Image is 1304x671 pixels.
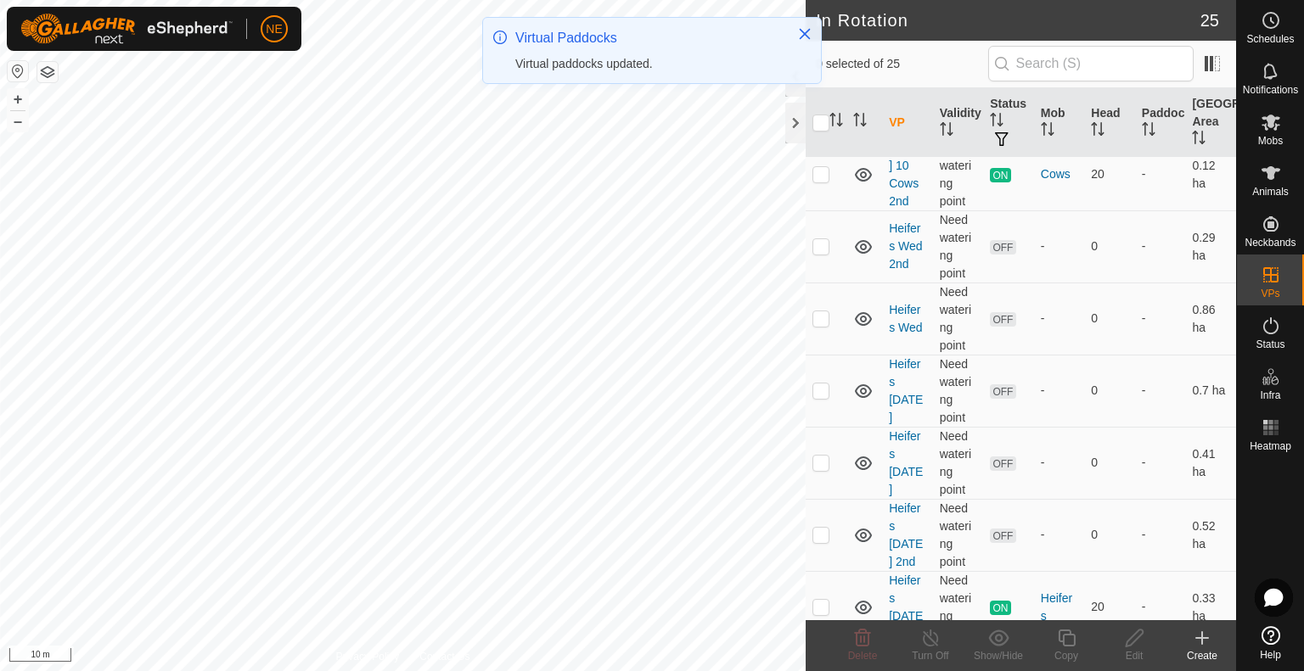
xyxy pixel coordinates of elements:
[816,10,1200,31] h2: In Rotation
[1041,165,1078,183] div: Cows
[990,456,1015,471] span: OFF
[1252,187,1289,197] span: Animals
[1256,339,1284,349] span: Status
[988,46,1194,81] input: Search (S)
[1245,238,1296,248] span: Neckbands
[1185,282,1236,355] td: 0.86 ha
[419,649,469,664] a: Contact Us
[1091,125,1104,138] p-sorticon: Activate to sort
[1185,88,1236,158] th: [GEOGRAPHIC_DATA] Area
[1260,390,1280,400] span: Infra
[1246,34,1294,44] span: Schedules
[1041,590,1078,625] div: Heifers
[793,22,817,46] button: Close
[933,427,984,499] td: Need watering point
[940,125,953,138] p-sorticon: Activate to sort
[1084,427,1135,499] td: 0
[1084,88,1135,158] th: Head
[1258,136,1283,146] span: Mobs
[1084,571,1135,643] td: 20
[1041,526,1078,544] div: -
[816,55,987,73] span: 0 selected of 25
[1041,310,1078,327] div: -
[1243,85,1298,95] span: Notifications
[1200,8,1219,33] span: 25
[336,649,400,664] a: Privacy Policy
[933,499,984,571] td: Need watering point
[990,384,1015,399] span: OFF
[889,141,923,208] a: [DATE] 10 Cows 2nd
[1185,355,1236,427] td: 0.7 ha
[990,601,1010,615] span: ON
[933,138,984,210] td: Need watering point
[1135,138,1186,210] td: -
[1185,499,1236,571] td: 0.52 ha
[1100,648,1168,663] div: Edit
[1250,441,1291,451] span: Heatmap
[1032,648,1100,663] div: Copy
[1041,125,1054,138] p-sorticon: Activate to sort
[1135,571,1186,643] td: -
[1185,138,1236,210] td: 0.12 ha
[1135,210,1186,282] td: -
[1185,571,1236,643] td: 0.33 ha
[1192,133,1206,147] p-sorticon: Activate to sort
[1135,499,1186,571] td: -
[1034,88,1085,158] th: Mob
[1260,650,1281,660] span: Help
[266,20,282,38] span: NE
[8,111,28,131] button: –
[8,89,28,109] button: +
[889,221,922,271] a: Heifers Wed 2nd
[1041,238,1078,255] div: -
[1084,355,1135,427] td: 0
[889,429,923,496] a: Heifers [DATE]
[1237,619,1304,667] a: Help
[1135,88,1186,158] th: Paddock
[848,650,878,662] span: Delete
[889,303,922,334] a: Heifers Wed
[933,571,984,643] td: Need watering point
[1185,427,1236,499] td: 0.41 ha
[882,88,933,158] th: VP
[1084,499,1135,571] td: 0
[37,62,58,82] button: Map Layers
[1185,210,1236,282] td: 0.29 ha
[1135,282,1186,355] td: -
[20,14,233,44] img: Gallagher Logo
[1135,355,1186,427] td: -
[1041,382,1078,400] div: -
[933,210,984,282] td: Need watering point
[515,55,780,73] div: Virtual paddocks updated.
[1084,282,1135,355] td: 0
[896,648,964,663] div: Turn Off
[1261,288,1279,299] span: VPs
[990,115,1003,129] p-sorticon: Activate to sort
[964,648,1032,663] div: Show/Hide
[933,282,984,355] td: Need watering point
[853,115,867,129] p-sorticon: Activate to sort
[983,88,1034,158] th: Status
[1168,648,1236,663] div: Create
[1084,210,1135,282] td: 0
[933,88,984,158] th: Validity
[1084,138,1135,210] td: 20
[1135,427,1186,499] td: -
[889,501,923,568] a: Heifers [DATE] 2nd
[889,357,923,424] a: Heifers [DATE]
[990,168,1010,182] span: ON
[515,28,780,48] div: Virtual Paddocks
[990,240,1015,254] span: OFF
[990,528,1015,543] span: OFF
[8,61,28,81] button: Reset Map
[829,115,843,129] p-sorticon: Activate to sort
[990,312,1015,327] span: OFF
[889,573,923,640] a: Heifers [DATE]
[1142,125,1155,138] p-sorticon: Activate to sort
[1041,454,1078,472] div: -
[933,355,984,427] td: Need watering point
